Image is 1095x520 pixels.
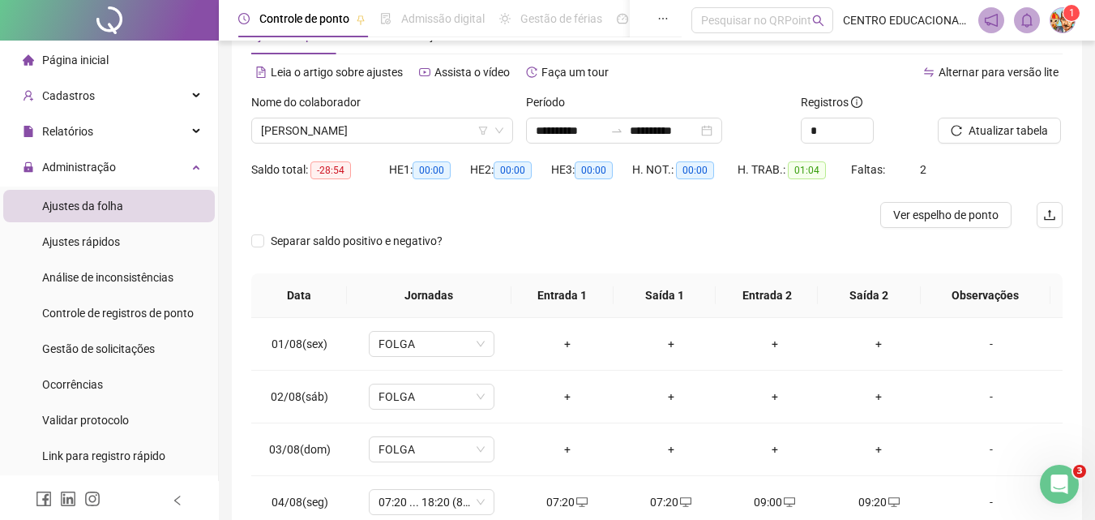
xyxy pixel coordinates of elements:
span: user-add [23,90,34,101]
div: - [943,440,1039,458]
span: 2 [920,163,926,176]
button: Ver espelho de ponto [880,202,1012,228]
span: desktop [575,496,588,508]
span: 00:00 [575,161,613,179]
span: info-circle [851,97,862,108]
div: - [943,335,1039,353]
th: Saída 2 [818,273,920,318]
span: swap-right [610,124,623,137]
span: Leia o artigo sobre ajustes [271,66,403,79]
span: youtube [419,67,430,78]
div: HE 3: [551,161,632,179]
th: Data [251,273,347,318]
span: Gestão de solicitações [42,342,155,355]
span: Ajustes da folha [42,200,123,213]
span: 02/08(sáb) [271,390,328,403]
span: Ver espelho de ponto [893,206,999,224]
span: file-done [380,13,391,24]
div: 07:20 [632,493,710,511]
span: Controle de ponto [259,12,349,25]
div: + [528,440,606,458]
span: EDUARDA MORENO DA SILVA [261,118,503,143]
span: home [23,54,34,66]
span: Atualizar tabela [969,122,1048,140]
span: lock [23,161,34,173]
iframe: Intercom live chat [1040,465,1079,504]
span: history [526,67,537,78]
span: Análise de inconsistências [42,271,173,284]
span: search [812,15,824,27]
span: instagram [84,491,101,507]
span: Administração [42,161,116,174]
div: + [632,388,710,406]
span: sun [499,13,511,24]
span: facebook [36,491,52,507]
span: file-text [255,67,267,78]
span: 00:00 [494,161,532,179]
span: Validar protocolo [42,414,129,427]
span: -28:54 [310,161,351,179]
div: H. TRAB.: [738,161,851,179]
span: FOLGA [379,332,485,356]
span: 07:20 ... 18:20 (8 HORAS) [379,490,485,514]
div: + [736,335,814,353]
span: Faça um tour [541,66,609,79]
span: upload [1043,208,1056,221]
span: Ocorrências [42,378,103,391]
span: Cadastros [42,89,95,102]
div: - [943,493,1039,511]
span: clock-circle [238,13,250,24]
span: Separar saldo positivo e negativo? [264,232,449,250]
sup: Atualize o seu contato no menu Meus Dados [1063,5,1080,21]
span: linkedin [60,491,76,507]
button: Atualizar tabela [938,118,1061,144]
span: down [494,126,504,135]
div: + [528,388,606,406]
span: 00:00 [413,161,451,179]
span: 03/08(dom) [269,443,331,456]
span: ellipsis [657,13,669,24]
span: Gestão de férias [520,12,602,25]
th: Entrada 2 [716,273,818,318]
div: + [632,440,710,458]
span: Link para registro rápido [42,449,165,462]
div: + [632,335,710,353]
div: - [943,388,1039,406]
div: + [736,388,814,406]
div: + [840,335,917,353]
th: Observações [921,273,1050,318]
div: Saldo total: [251,161,389,179]
span: desktop [782,496,795,508]
span: Observações [934,286,1037,304]
span: to [610,124,623,137]
span: CENTRO EDUCACIONAL [PERSON_NAME] DE B [843,11,969,29]
span: Registros [801,93,862,111]
span: swap [923,67,935,78]
th: Saída 1 [614,273,716,318]
span: Ajustes rápidos [42,235,120,248]
span: FOLGA [379,385,485,409]
span: Admissão digital [401,12,485,25]
label: Nome do colaborador [251,93,371,111]
span: bell [1020,13,1034,28]
span: Relatórios [42,125,93,138]
div: HE 1: [389,161,470,179]
span: notification [984,13,999,28]
span: filter [478,126,488,135]
span: 3 [1073,465,1086,478]
span: left [172,495,183,506]
span: dashboard [617,13,628,24]
th: Entrada 1 [511,273,614,318]
span: Página inicial [42,54,109,67]
span: reload [951,125,962,136]
span: 1 [1069,7,1075,19]
span: 00:00 [676,161,714,179]
span: desktop [678,496,691,508]
div: 09:00 [736,493,814,511]
span: Alternar para versão lite [939,66,1059,79]
div: + [840,388,917,406]
span: desktop [887,496,900,508]
span: 01/08(sex) [272,337,327,350]
div: 09:20 [840,493,917,511]
span: 01:04 [788,161,826,179]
